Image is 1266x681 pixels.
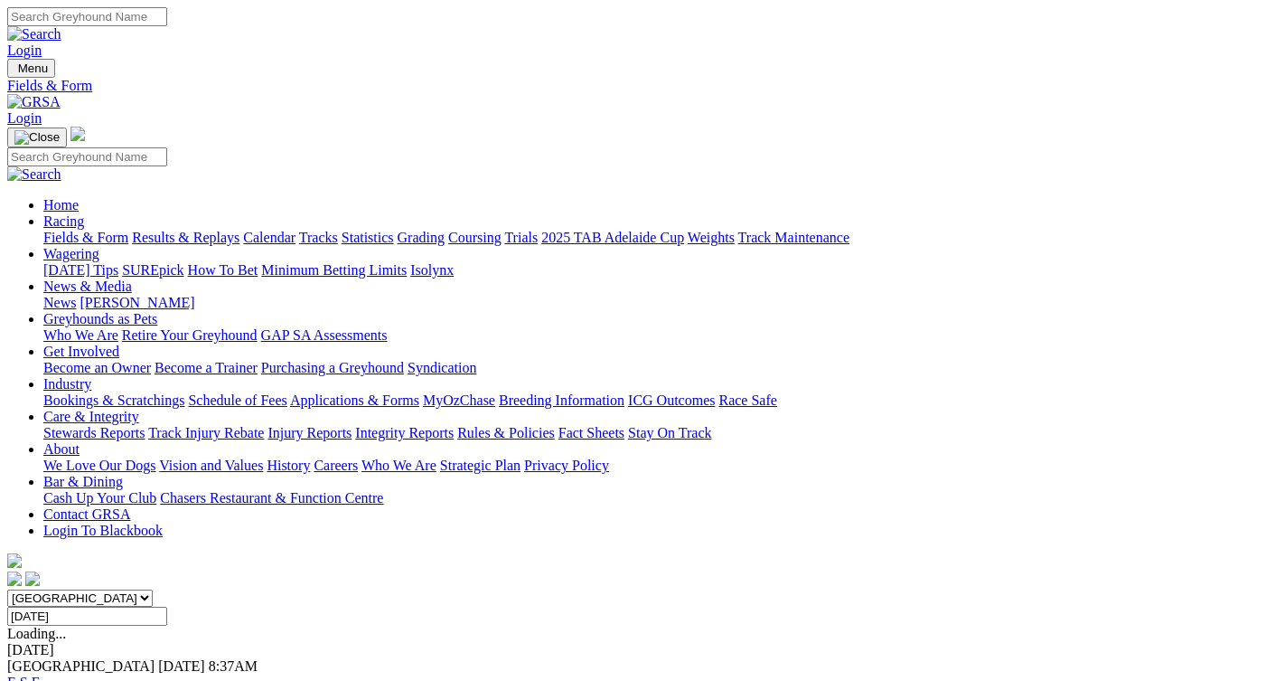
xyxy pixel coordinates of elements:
span: 8:37AM [209,658,258,674]
a: 2025 TAB Adelaide Cup [541,230,684,245]
a: Fact Sheets [558,425,624,440]
a: About [43,441,80,457]
img: logo-grsa-white.png [70,127,85,141]
a: News & Media [43,279,132,294]
div: Wagering [43,262,1259,279]
a: Injury Reports [267,425,352,440]
a: Rules & Policies [457,425,555,440]
a: We Love Our Dogs [43,458,155,473]
a: Contact GRSA [43,506,130,522]
a: Who We Are [43,327,118,343]
a: Trials [504,230,538,245]
a: Cash Up Your Club [43,490,156,506]
a: Login [7,43,42,58]
a: Home [43,197,79,213]
a: ICG Outcomes [628,393,715,408]
a: Schedule of Fees [188,393,286,408]
a: Track Injury Rebate [148,425,264,440]
div: Care & Integrity [43,425,1259,441]
input: Select date [7,607,167,626]
a: Careers [314,458,358,473]
a: Strategic Plan [440,458,520,473]
a: Racing [43,213,84,229]
div: [DATE] [7,642,1259,658]
a: Privacy Policy [524,458,609,473]
a: Fields & Form [7,78,1259,94]
a: Results & Replays [132,230,239,245]
span: [GEOGRAPHIC_DATA] [7,658,155,674]
div: Greyhounds as Pets [43,327,1259,344]
a: SUREpick [122,262,183,278]
a: Applications & Forms [290,393,419,408]
a: Wagering [43,246,99,261]
span: Loading... [7,626,66,641]
a: [PERSON_NAME] [80,295,194,310]
div: About [43,458,1259,474]
a: [DATE] Tips [43,262,118,278]
a: Vision and Values [159,458,263,473]
a: Isolynx [410,262,454,278]
img: Search [7,26,61,43]
a: Who We Are [361,458,436,473]
span: Menu [18,61,48,75]
span: [DATE] [158,658,205,674]
a: Stewards Reports [43,425,145,440]
a: Care & Integrity [43,409,139,424]
a: Coursing [448,230,502,245]
input: Search [7,7,167,26]
div: Industry [43,393,1259,409]
a: Industry [43,376,91,392]
a: Bookings & Scratchings [43,393,184,408]
a: Track Maintenance [738,230,849,245]
a: Integrity Reports [355,425,454,440]
a: Chasers Restaurant & Function Centre [160,490,383,506]
a: News [43,295,76,310]
a: History [267,458,310,473]
a: Minimum Betting Limits [261,262,407,278]
a: Become an Owner [43,360,151,375]
a: Weights [688,230,735,245]
img: GRSA [7,94,61,110]
input: Search [7,147,167,166]
a: Greyhounds as Pets [43,311,157,326]
a: Grading [398,230,445,245]
img: Search [7,166,61,183]
a: How To Bet [188,262,258,278]
img: twitter.svg [25,572,40,586]
img: facebook.svg [7,572,22,586]
a: Login [7,110,42,126]
button: Toggle navigation [7,59,55,78]
img: Close [14,130,60,145]
a: Login To Blackbook [43,523,163,538]
a: Statistics [342,230,394,245]
div: Racing [43,230,1259,246]
div: News & Media [43,295,1259,311]
a: Purchasing a Greyhound [261,360,404,375]
a: Stay On Track [628,425,711,440]
button: Toggle navigation [7,128,67,147]
a: Become a Trainer [155,360,258,375]
img: logo-grsa-white.png [7,553,22,568]
a: GAP SA Assessments [261,327,388,343]
a: Fields & Form [43,230,128,245]
a: Syndication [408,360,476,375]
a: Retire Your Greyhound [122,327,258,343]
a: Tracks [299,230,338,245]
a: MyOzChase [423,393,495,408]
div: Get Involved [43,360,1259,376]
a: Bar & Dining [43,474,123,489]
a: Get Involved [43,344,119,359]
a: Breeding Information [499,393,624,408]
a: Calendar [243,230,295,245]
div: Bar & Dining [43,490,1259,506]
a: Race Safe [718,393,776,408]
